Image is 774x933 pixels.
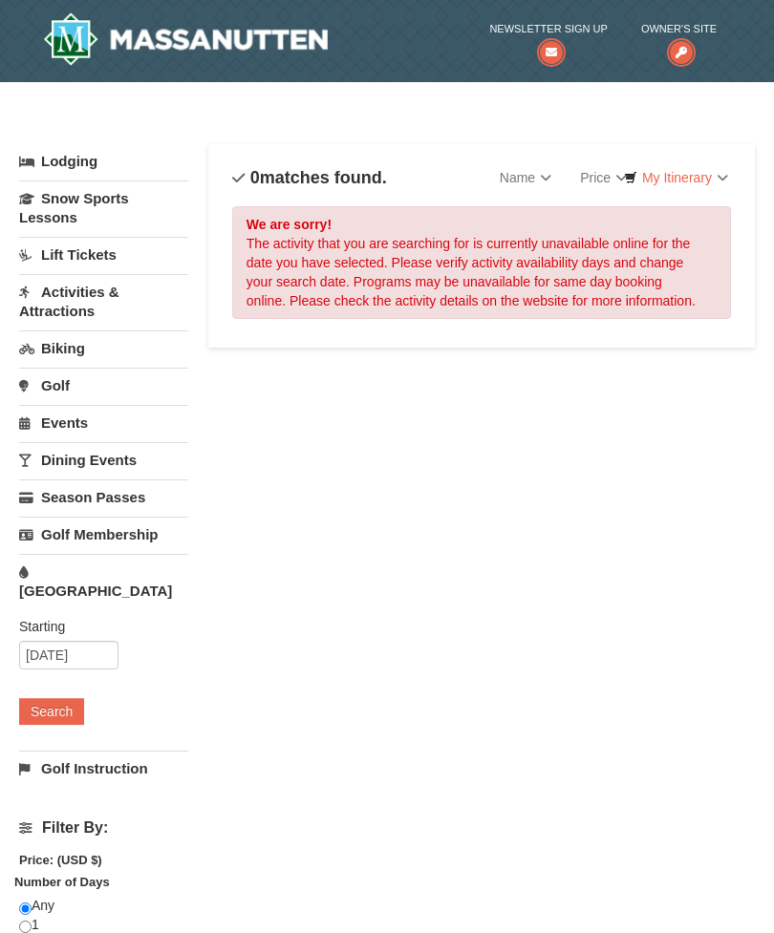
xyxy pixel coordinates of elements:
[19,819,188,837] h4: Filter By:
[19,368,188,403] a: Golf
[19,144,188,179] a: Lodging
[641,19,717,58] a: Owner's Site
[43,12,328,66] a: Massanutten Resort
[19,330,188,366] a: Biking
[247,217,332,232] strong: We are sorry!
[19,405,188,440] a: Events
[641,19,717,38] span: Owner's Site
[489,19,607,58] a: Newsletter Sign Up
[19,698,84,725] button: Search
[489,19,607,38] span: Newsletter Sign Up
[19,274,188,329] a: Activities & Attractions
[19,751,188,786] a: Golf Instruction
[19,237,188,272] a: Lift Tickets
[19,479,188,515] a: Season Passes
[14,875,110,889] strong: Number of Days
[19,442,188,477] a: Dining Events
[43,12,328,66] img: Massanutten Resort Logo
[19,517,188,552] a: Golf Membership
[612,163,741,192] a: My Itinerary
[19,853,102,867] strong: Price: (USD $)
[19,180,188,235] a: Snow Sports Lessons
[19,617,174,636] label: Starting
[485,159,566,197] a: Name
[19,554,188,608] a: [GEOGRAPHIC_DATA]
[566,159,641,197] a: Price
[232,206,731,319] div: The activity that you are searching for is currently unavailable online for the date you have sel...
